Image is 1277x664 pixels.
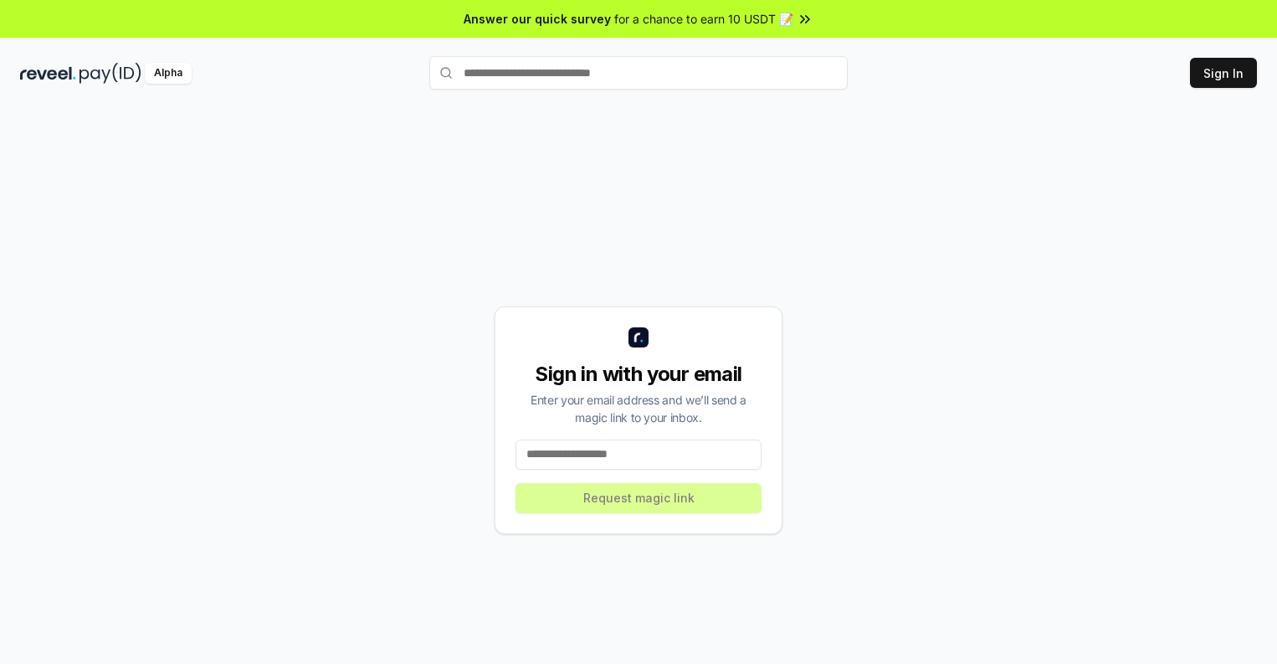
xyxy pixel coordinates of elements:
[515,391,762,426] div: Enter your email address and we’ll send a magic link to your inbox.
[614,10,793,28] span: for a chance to earn 10 USDT 📝
[464,10,611,28] span: Answer our quick survey
[515,361,762,388] div: Sign in with your email
[1190,58,1257,88] button: Sign In
[20,63,76,84] img: reveel_dark
[79,63,141,84] img: pay_id
[145,63,192,84] div: Alpha
[628,327,649,347] img: logo_small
